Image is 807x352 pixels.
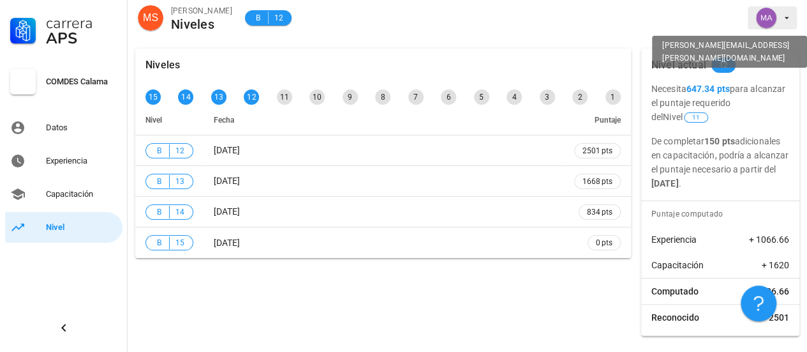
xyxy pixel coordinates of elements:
a: Capacitación [5,179,122,210]
div: avatar [138,5,163,31]
span: Puntaje [595,116,621,125]
div: 13 [211,89,226,105]
span: 12 [175,144,185,157]
b: 647.34 pts [686,84,730,94]
span: B [154,206,164,218]
p: Necesita para alcanzar el puntaje requerido del [651,82,789,124]
div: Capacitación [46,189,117,199]
span: Capacitación [651,259,704,272]
span: 11 [692,113,700,122]
span: B [154,236,164,249]
span: MS [143,5,158,31]
div: Carrera [46,15,117,31]
span: Nivel [663,112,709,122]
span: Fecha [214,116,234,125]
div: Puntaje computado [646,201,799,227]
span: [DATE] [214,206,240,217]
span: 15 [175,236,185,249]
a: Nivel [5,212,122,243]
span: Experiencia [651,233,697,246]
div: 3 [540,89,555,105]
div: Nivel actual [651,49,706,82]
div: 12 [244,89,259,105]
b: [DATE] [651,178,679,188]
span: Nivel [145,116,162,125]
span: Computado [651,285,699,298]
span: 13 [175,175,185,188]
div: 7 [408,89,424,105]
span: 12 [719,57,729,73]
a: Experiencia [5,146,122,176]
th: Fecha [204,105,564,135]
span: B [154,175,164,188]
div: avatar [756,8,776,28]
span: Reconocido [651,311,699,324]
a: Datos [5,112,122,143]
div: 10 [309,89,325,105]
span: + 1066.66 [749,233,789,246]
div: 6 [441,89,456,105]
div: 11 [277,89,292,105]
div: 8 [375,89,390,105]
div: Niveles [171,17,232,31]
span: [DATE] [214,176,240,186]
div: 9 [343,89,358,105]
span: 2686.66 [756,285,789,298]
div: 15 [145,89,161,105]
div: 2 [572,89,588,105]
div: 4 [507,89,522,105]
div: Experiencia [46,156,117,166]
span: 12 [274,11,284,24]
div: COMDES Calama [46,77,117,87]
span: 2501 pts [582,144,612,157]
span: 834 pts [587,206,612,218]
div: Datos [46,123,117,133]
div: 1 [605,89,621,105]
span: [DATE] [214,145,240,155]
div: Nivel [46,222,117,233]
b: 150 pts [704,136,735,146]
span: 14 [175,206,185,218]
div: 14 [178,89,193,105]
th: Puntaje [564,105,631,135]
div: APS [46,31,117,46]
p: De completar adicionales en capacitación, podría a alcanzar el puntaje necesario a partir del . [651,134,789,190]
span: [DATE] [214,238,240,248]
div: 5 [474,89,489,105]
div: [PERSON_NAME] [171,4,232,17]
span: B [253,11,263,24]
span: 2501 [769,311,789,324]
span: 1668 pts [582,175,612,188]
span: + 1620 [762,259,789,272]
span: 0 pts [596,236,612,249]
th: Nivel [135,105,204,135]
div: Niveles [145,49,180,82]
span: B [154,144,164,157]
